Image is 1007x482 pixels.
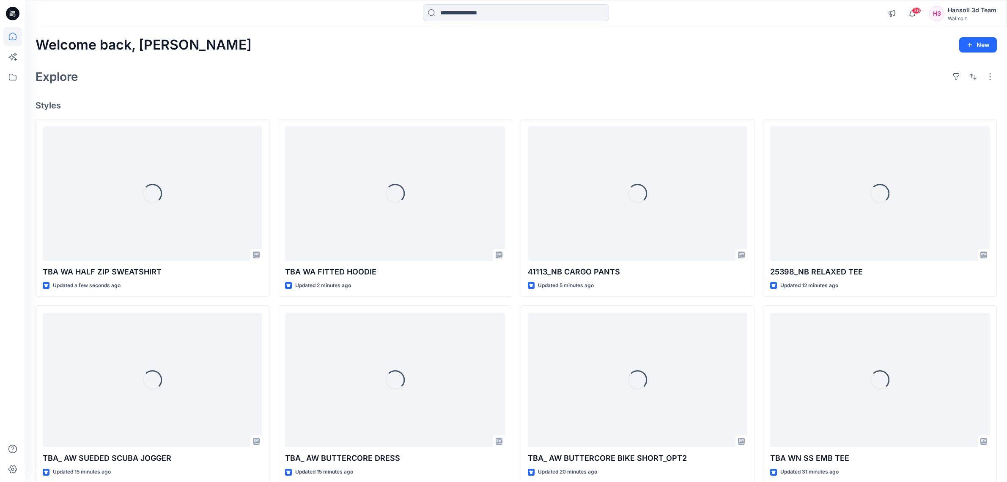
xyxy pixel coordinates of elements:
p: TBA WA HALF ZIP SWEATSHIRT [43,266,262,278]
p: TBA WN SS EMB TEE [770,452,990,464]
p: TBA_ AW SUEDED SCUBA JOGGER [43,452,262,464]
p: TBA_ AW BUTTERCORE BIKE SHORT_OPT2 [528,452,747,464]
h2: Welcome back, [PERSON_NAME] [36,37,252,53]
p: 25398_NB RELAXED TEE [770,266,990,278]
p: TBA WA FITTED HOODIE [285,266,505,278]
h2: Explore [36,70,78,83]
p: Updated 12 minutes ago [780,281,838,290]
div: H3 [929,6,944,21]
p: TBA_ AW BUTTERCORE DRESS [285,452,505,464]
h4: Styles [36,100,997,111]
p: Updated a few seconds ago [53,281,121,290]
p: Updated 15 minutes ago [53,468,111,476]
p: Updated 2 minutes ago [295,281,351,290]
p: Updated 15 minutes ago [295,468,353,476]
p: 41113_NB CARGO PANTS [528,266,747,278]
p: Updated 5 minutes ago [538,281,594,290]
p: Updated 31 minutes ago [780,468,839,476]
div: Walmart [948,15,996,22]
span: 36 [912,7,921,14]
button: New [959,37,997,53]
div: Hansoll 3d Team [948,5,996,15]
p: Updated 20 minutes ago [538,468,597,476]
